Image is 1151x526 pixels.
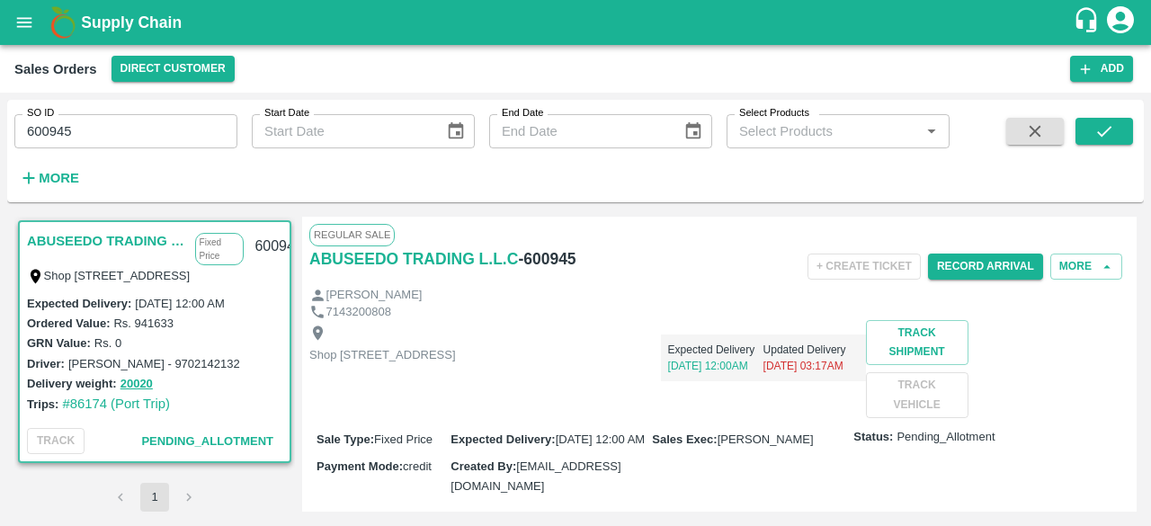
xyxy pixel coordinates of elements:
label: Start Date [264,106,309,120]
p: [DATE] 12:00AM [668,358,763,374]
button: Record Arrival [928,254,1043,280]
a: #86174 (Port Trip) [62,397,170,411]
span: credit [403,459,432,473]
a: Supply Chain [81,10,1073,35]
input: Select Products [732,120,915,143]
button: 20020 [120,374,153,395]
label: GRN Value: [27,336,91,350]
h6: - 600945 [518,246,575,272]
label: Rs. 0 [94,336,121,350]
strong: More [39,171,79,185]
label: Expected Delivery : [27,297,131,310]
label: Select Products [739,106,809,120]
label: Payment Mode : [317,459,403,473]
label: Sale Type : [317,432,374,446]
button: Add [1070,56,1133,82]
label: [DATE] 12:00 AM [135,297,224,310]
b: Supply Chain [81,13,182,31]
label: [PERSON_NAME] - 9702142132 [68,357,240,370]
label: SO ID [27,106,54,120]
p: [PERSON_NAME] [326,287,423,304]
span: Pending_Allotment [897,429,995,446]
label: Ordered Value: [27,316,110,330]
div: Sales Orders [14,58,97,81]
label: Trips: [27,397,58,411]
button: More [14,163,84,193]
div: account of current user [1104,4,1137,41]
button: Choose date [676,114,710,148]
input: End Date [489,114,669,148]
label: Driver: [27,357,65,370]
a: ABUSEEDO TRADING L.L.C [27,229,186,253]
span: Fixed Price [374,432,433,446]
label: Status: [853,429,893,446]
label: Created By : [451,459,516,473]
span: [DATE] 12:00 AM [556,432,645,446]
div: 600945 [244,226,313,268]
input: Start Date [252,114,432,148]
label: Rs. 941633 [113,316,174,330]
p: Expected Delivery [668,342,763,358]
a: ABUSEEDO TRADING L.L.C [309,246,518,272]
button: Choose date [439,114,473,148]
nav: pagination navigation [103,483,206,512]
button: More [1050,254,1122,280]
label: Delivery weight: [27,377,117,390]
span: Pending_Allotment [141,434,273,448]
button: Track Shipment [866,320,968,365]
span: [EMAIL_ADDRESS][DOMAIN_NAME] [451,459,620,493]
p: Fixed Price [195,233,245,265]
label: Expected Delivery : [451,432,555,446]
input: Enter SO ID [14,114,237,148]
span: Regular Sale [309,224,395,245]
label: Sales Exec : [652,432,717,446]
img: logo [45,4,81,40]
div: customer-support [1073,6,1104,39]
label: Shop [STREET_ADDRESS] [44,269,191,282]
button: page 1 [140,483,169,512]
label: End Date [502,106,543,120]
p: [DATE] 03:17AM [763,358,859,374]
p: Updated Delivery [763,342,859,358]
p: 7143200808 [326,304,391,321]
button: Open [920,120,943,143]
p: Shop [STREET_ADDRESS] [309,347,456,364]
button: Select DC [112,56,235,82]
span: [PERSON_NAME] [718,432,814,446]
button: open drawer [4,2,45,43]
